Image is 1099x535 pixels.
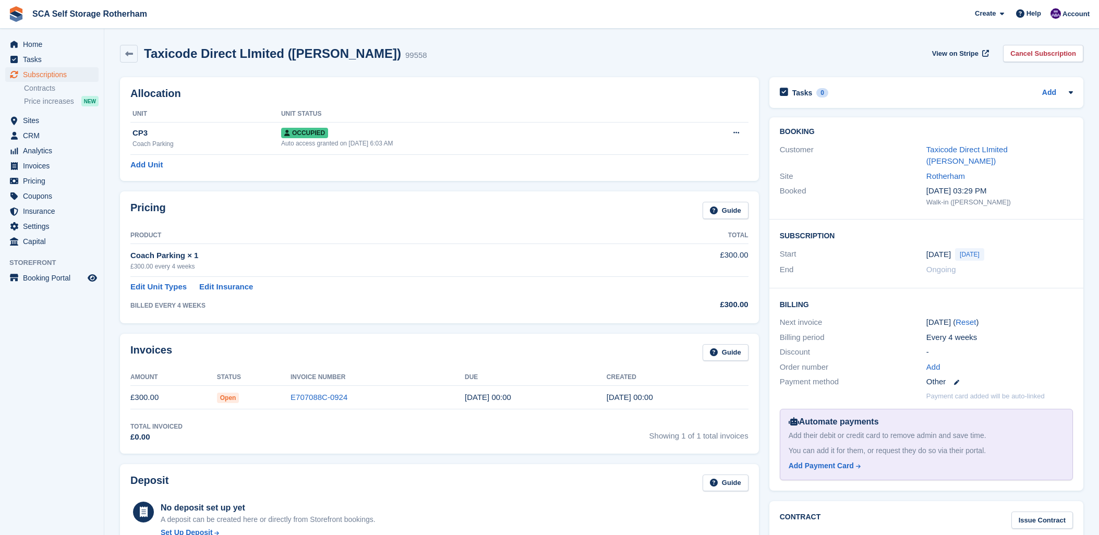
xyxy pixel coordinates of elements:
[789,460,854,471] div: Add Payment Card
[607,369,748,386] th: Created
[130,106,281,123] th: Unit
[926,376,1073,388] div: Other
[24,96,74,106] span: Price increases
[405,50,427,62] div: 99558
[9,258,104,268] span: Storefront
[955,248,984,261] span: [DATE]
[649,422,748,443] span: Showing 1 of 1 total invoices
[932,48,979,59] span: View on Stripe
[28,5,151,22] a: SCA Self Storage Rotherham
[130,227,633,244] th: Product
[633,227,748,244] th: Total
[780,185,926,207] div: Booked
[23,159,86,173] span: Invoices
[633,299,748,311] div: £300.00
[5,204,99,218] a: menu
[926,361,940,373] a: Add
[23,113,86,128] span: Sites
[23,143,86,158] span: Analytics
[130,88,748,100] h2: Allocation
[792,88,813,98] h2: Tasks
[789,430,1064,441] div: Add their debit or credit card to remove admin and save time.
[130,386,217,409] td: £300.00
[23,271,86,285] span: Booking Portal
[23,174,86,188] span: Pricing
[23,219,86,234] span: Settings
[23,189,86,203] span: Coupons
[780,171,926,183] div: Site
[5,174,99,188] a: menu
[281,128,328,138] span: Occupied
[5,234,99,249] a: menu
[86,272,99,284] a: Preview store
[928,45,991,62] a: View on Stripe
[130,281,187,293] a: Edit Unit Types
[780,346,926,358] div: Discount
[780,512,821,529] h2: Contract
[144,46,401,60] h2: Taxicode Direct LImited ([PERSON_NAME])
[8,6,24,22] img: stora-icon-8386f47178a22dfd0bd8f6a31ec36ba5ce8667c1dd55bd0f319d3a0aa187defe.svg
[956,318,976,326] a: Reset
[130,344,172,361] h2: Invoices
[465,369,607,386] th: Due
[780,144,926,167] div: Customer
[5,219,99,234] a: menu
[217,393,239,403] span: Open
[780,248,926,261] div: Start
[161,514,376,525] p: A deposit can be created here or directly from Storefront bookings.
[780,299,1073,309] h2: Billing
[5,67,99,82] a: menu
[291,369,465,386] th: Invoice Number
[5,271,99,285] a: menu
[132,139,281,149] div: Coach Parking
[161,502,376,514] div: No deposit set up yet
[1062,9,1090,19] span: Account
[703,202,748,219] a: Guide
[132,127,281,139] div: CP3
[130,250,633,262] div: Coach Parking × 1
[633,244,748,276] td: £300.00
[81,96,99,106] div: NEW
[23,67,86,82] span: Subscriptions
[199,281,253,293] a: Edit Insurance
[5,113,99,128] a: menu
[926,265,956,274] span: Ongoing
[789,445,1064,456] div: You can add it for them, or request they do so via their portal.
[130,422,183,431] div: Total Invoiced
[130,262,633,271] div: £300.00 every 4 weeks
[23,234,86,249] span: Capital
[1026,8,1041,19] span: Help
[703,475,748,492] a: Guide
[465,393,511,402] time: 2025-09-01 23:00:00 UTC
[5,143,99,158] a: menu
[23,204,86,218] span: Insurance
[780,264,926,276] div: End
[281,139,672,148] div: Auto access granted on [DATE] 6:03 AM
[23,52,86,67] span: Tasks
[789,460,1060,471] a: Add Payment Card
[130,431,183,443] div: £0.00
[780,317,926,329] div: Next invoice
[780,128,1073,136] h2: Booking
[5,128,99,143] a: menu
[130,202,166,219] h2: Pricing
[926,391,1045,402] p: Payment card added will be auto-linked
[780,332,926,344] div: Billing period
[1042,87,1056,99] a: Add
[926,317,1073,329] div: [DATE] ( )
[5,52,99,67] a: menu
[5,37,99,52] a: menu
[217,369,291,386] th: Status
[1050,8,1061,19] img: Kelly Neesham
[926,172,965,180] a: Rotherham
[24,83,99,93] a: Contracts
[1011,512,1073,529] a: Issue Contract
[816,88,828,98] div: 0
[130,369,217,386] th: Amount
[23,37,86,52] span: Home
[23,128,86,143] span: CRM
[780,376,926,388] div: Payment method
[926,346,1073,358] div: -
[130,301,633,310] div: BILLED EVERY 4 WEEKS
[780,361,926,373] div: Order number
